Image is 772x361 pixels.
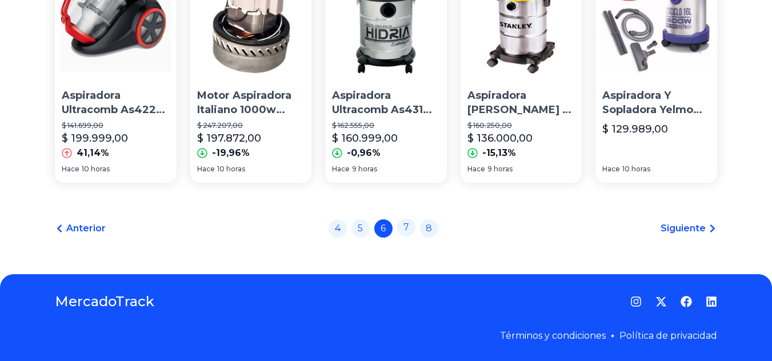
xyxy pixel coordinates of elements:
[500,330,606,341] a: Términos y condiciones
[681,296,692,307] a: Facebook
[397,218,415,236] a: 7
[487,165,513,174] span: 9 horas
[62,130,128,146] p: $ 199.999,00
[62,165,79,174] span: Hace
[661,222,717,235] a: Siguiente
[332,121,440,130] p: $ 162.555,00
[197,121,305,130] p: $ 247.207,00
[622,165,650,174] span: 10 horas
[482,146,516,160] p: -15,13%
[602,121,668,137] p: $ 129.989,00
[602,165,620,174] span: Hace
[706,296,717,307] a: LinkedIn
[217,165,245,174] span: 10 horas
[62,89,170,117] p: Aspiradora Ultracomb As4228 Ciclon 2000w S/bolsa 3.5 L Hepa
[661,222,706,235] span: Siguiente
[347,146,381,160] p: -0,96%
[351,219,370,238] a: 5
[332,89,440,117] p: Aspiradora Ultracomb As4314 1400w - 34 Litros Filtro Hepa
[66,222,106,235] span: Anterior
[55,222,106,235] a: Anterior
[420,219,438,238] a: 8
[332,130,398,146] p: $ 160.999,00
[212,146,250,160] p: -19,96%
[630,296,642,307] a: Instagram
[467,89,575,117] p: Aspiradora [PERSON_NAME] 19 Lts 220v 1300w Sl18138
[197,89,305,117] p: Motor Aspiradora Italiano 1000w Soteco Ghibli Gamma Varios
[77,146,109,160] p: 41,14%
[55,292,154,311] a: MercadoTrack
[62,121,170,130] p: $ 141.699,00
[602,89,710,117] p: Aspiradora Y Sopladora Yelmo Agua Polvo Filtro Hepa S/ Bolsa
[197,165,215,174] span: Hace
[619,330,717,341] a: Política de privacidad
[655,296,667,307] a: Twitter
[467,130,533,146] p: $ 136.000,00
[352,165,377,174] span: 9 horas
[332,165,350,174] span: Hace
[329,219,347,238] a: 4
[467,121,575,130] p: $ 160.250,00
[467,165,485,174] span: Hace
[82,165,110,174] span: 10 horas
[197,130,261,146] p: $ 197.872,00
